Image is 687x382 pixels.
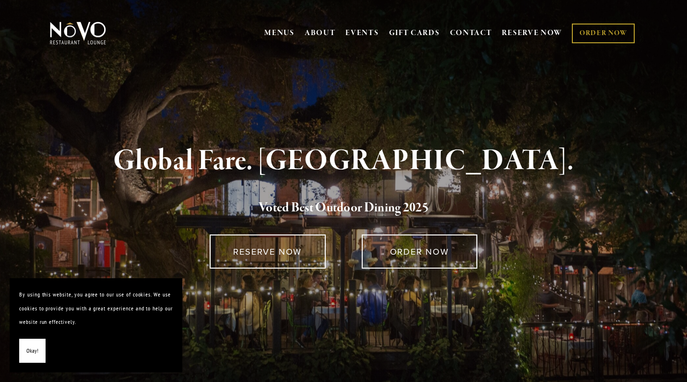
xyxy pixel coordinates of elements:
a: ABOUT [305,28,336,38]
a: MENUS [264,28,295,38]
a: Voted Best Outdoor Dining 202 [259,199,422,218]
a: ORDER NOW [362,234,478,269]
p: By using this website, you agree to our use of cookies. We use cookies to provide you with a grea... [19,288,173,329]
a: CONTACT [450,24,492,42]
button: Okay! [19,339,46,363]
a: GIFT CARDS [389,24,440,42]
img: Novo Restaurant &amp; Lounge [48,21,108,45]
span: Okay! [26,344,38,358]
a: RESERVE NOW [502,24,562,42]
a: ORDER NOW [572,24,635,43]
section: Cookie banner [10,278,182,372]
a: RESERVE NOW [210,234,326,269]
strong: Global Fare. [GEOGRAPHIC_DATA]. [113,143,573,179]
a: EVENTS [345,28,379,38]
h2: 5 [66,198,621,218]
